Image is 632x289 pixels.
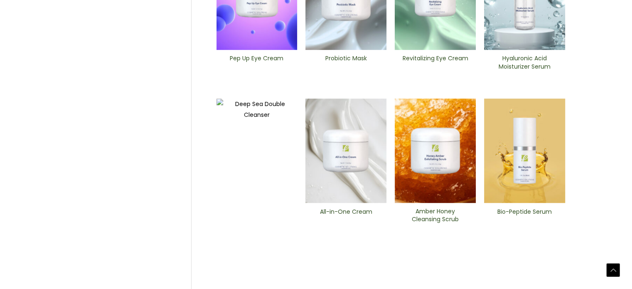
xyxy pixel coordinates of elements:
img: Amber Honey Cleansing Scrub [395,99,476,203]
a: Bio-Peptide ​Serum [491,208,558,227]
a: Amber Honey Cleansing Scrub [402,207,469,226]
a: Probiotic Mask [312,54,379,73]
h2: Pep Up Eye Cream [223,54,290,70]
h2: Revitalizing ​Eye Cream [402,54,469,70]
h2: Bio-Peptide ​Serum [491,208,558,224]
h2: Hyaluronic Acid Moisturizer Serum [491,54,558,70]
img: All In One Cream [305,99,386,203]
h2: All-in-One ​Cream [312,208,379,224]
h2: Probiotic Mask [312,54,379,70]
a: All-in-One ​Cream [312,208,379,227]
a: Revitalizing ​Eye Cream [402,54,469,73]
a: Pep Up Eye Cream [223,54,290,73]
a: Hyaluronic Acid Moisturizer Serum [491,54,558,73]
img: Bio-Peptide ​Serum [484,99,565,203]
h2: Amber Honey Cleansing Scrub [402,207,469,223]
